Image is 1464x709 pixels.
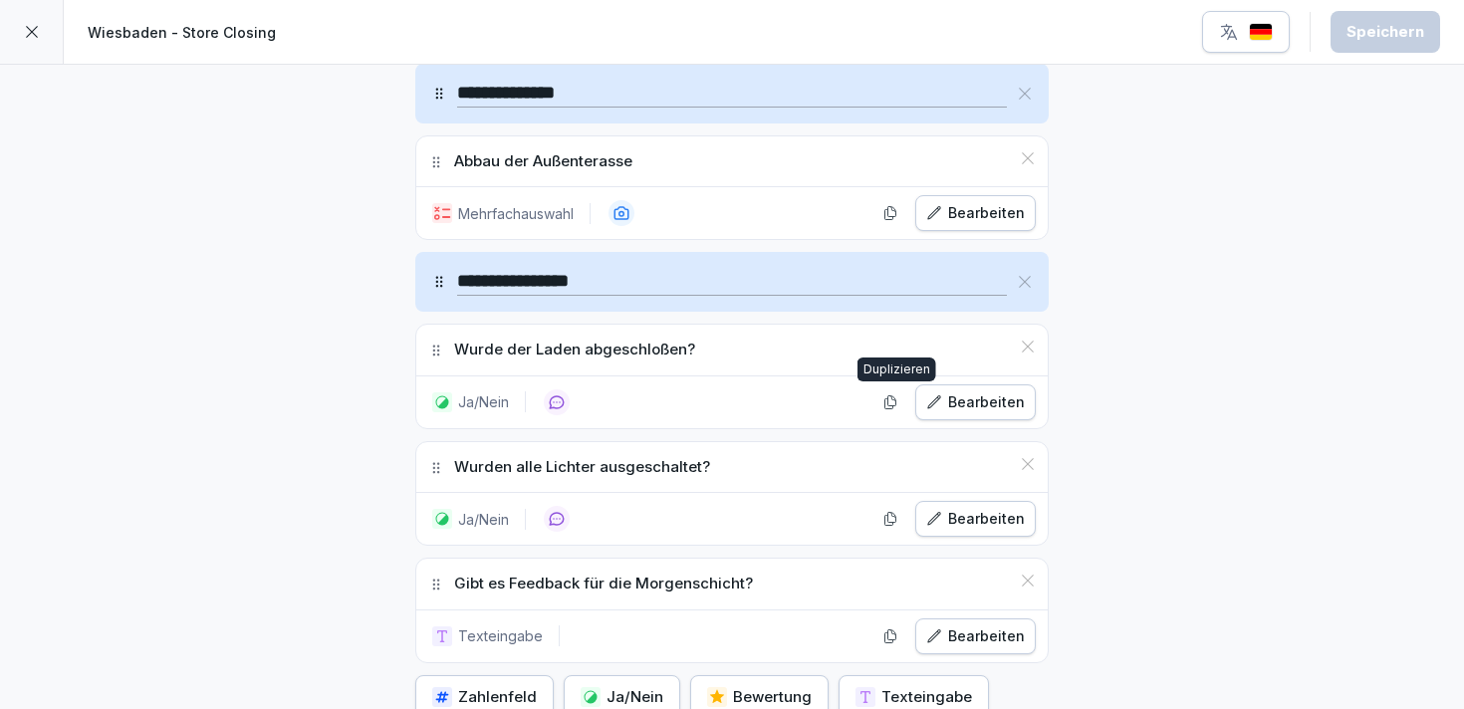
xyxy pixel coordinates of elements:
img: de.svg [1249,23,1273,42]
div: Bewertung [707,686,812,708]
button: Bearbeiten [915,501,1036,537]
div: Zahlenfeld [432,686,537,708]
div: Bearbeiten [926,625,1025,647]
p: Gibt es Feedback für die Morgenschicht? [454,573,753,595]
div: Ja/Nein [581,686,663,708]
p: Wurde der Laden abgeschloßen? [454,339,695,361]
p: Duplizieren [863,361,930,377]
div: Bearbeiten [926,202,1025,224]
div: Texteingabe [855,686,972,708]
p: Wurden alle Lichter ausgeschaltet? [454,456,710,479]
p: Ja/Nein [458,509,509,530]
p: Texteingabe [458,625,543,646]
p: Abbau der Außenterasse [454,150,632,173]
button: Bearbeiten [915,618,1036,654]
div: Bearbeiten [926,391,1025,413]
button: Bearbeiten [915,384,1036,420]
div: Bearbeiten [926,508,1025,530]
button: Bearbeiten [915,195,1036,231]
p: Ja/Nein [458,391,509,412]
div: Speichern [1346,21,1424,43]
p: Mehrfachauswahl [458,203,574,224]
p: Wiesbaden - Store Closing [88,22,276,43]
button: Speichern [1331,11,1440,53]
